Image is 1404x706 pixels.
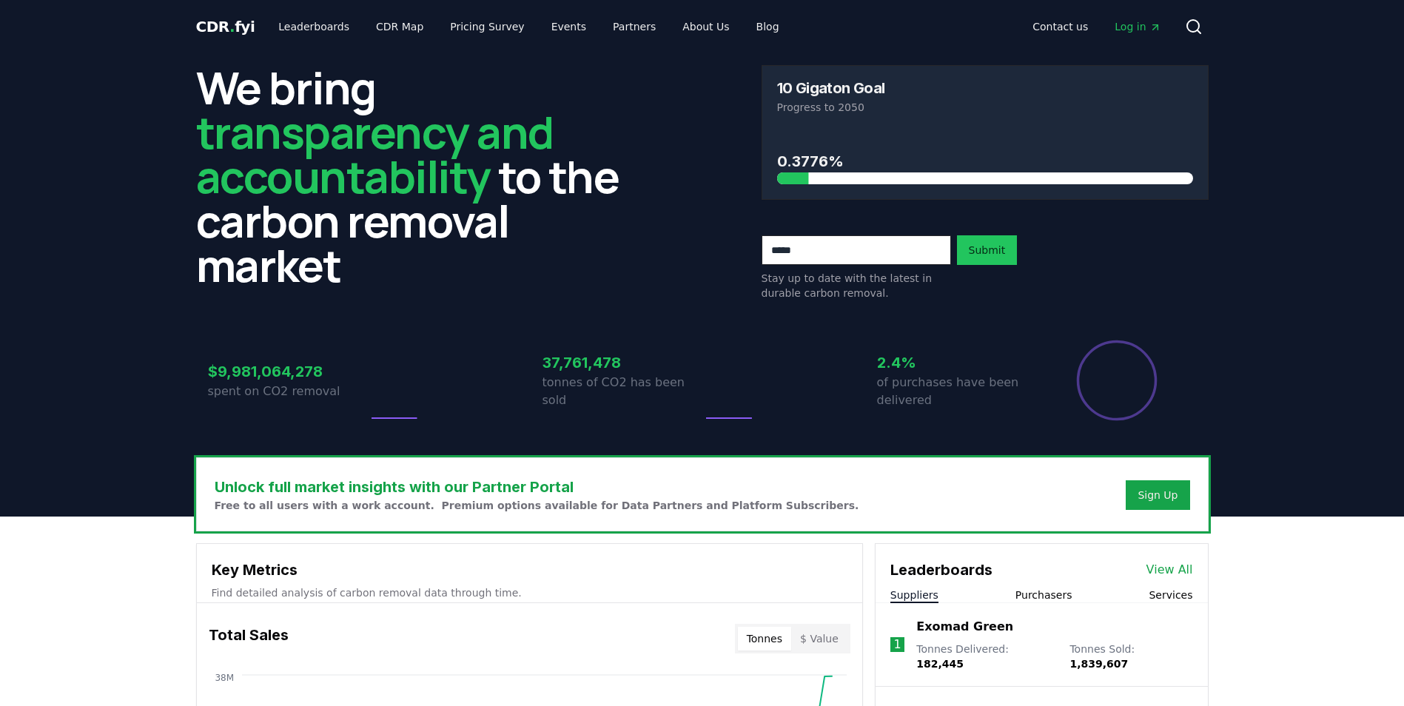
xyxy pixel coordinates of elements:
a: Pricing Survey [438,13,536,40]
p: Tonnes Sold : [1069,642,1192,671]
span: transparency and accountability [196,101,554,206]
p: Free to all users with a work account. Premium options available for Data Partners and Platform S... [215,498,859,513]
button: Services [1149,588,1192,602]
a: CDR Map [364,13,435,40]
a: Contact us [1021,13,1100,40]
p: tonnes of CO2 has been sold [543,374,702,409]
h3: 37,761,478 [543,352,702,374]
h3: Leaderboards [890,559,992,581]
a: Log in [1103,13,1172,40]
h3: $9,981,064,278 [208,360,368,383]
h3: Unlock full market insights with our Partner Portal [215,476,859,498]
nav: Main [266,13,790,40]
span: Log in [1115,19,1161,34]
h3: 0.3776% [777,150,1193,172]
p: Find detailed analysis of carbon removal data through time. [212,585,847,600]
a: Events [540,13,598,40]
button: Tonnes [738,627,791,650]
p: Stay up to date with the latest in durable carbon removal. [762,271,951,300]
a: Exomad Green [916,618,1013,636]
p: spent on CO2 removal [208,383,368,400]
button: Submit [957,235,1018,265]
span: 182,445 [916,658,964,670]
p: Progress to 2050 [777,100,1193,115]
span: CDR fyi [196,18,255,36]
p: of purchases have been delivered [877,374,1037,409]
a: Leaderboards [266,13,361,40]
a: About Us [671,13,741,40]
a: Blog [745,13,791,40]
button: Purchasers [1015,588,1072,602]
p: Tonnes Delivered : [916,642,1055,671]
p: 1 [893,636,901,653]
div: Percentage of sales delivered [1075,339,1158,422]
nav: Main [1021,13,1172,40]
a: Partners [601,13,668,40]
button: Sign Up [1126,480,1189,510]
button: Suppliers [890,588,938,602]
h3: 2.4% [877,352,1037,374]
a: Sign Up [1138,488,1178,502]
a: CDR.fyi [196,16,255,37]
h3: Total Sales [209,624,289,653]
tspan: 38M [215,673,234,683]
span: 1,839,607 [1069,658,1128,670]
h3: 10 Gigaton Goal [777,81,885,95]
h2: We bring to the carbon removal market [196,65,643,287]
h3: Key Metrics [212,559,847,581]
button: $ Value [791,627,847,650]
a: View All [1146,561,1193,579]
span: . [229,18,235,36]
